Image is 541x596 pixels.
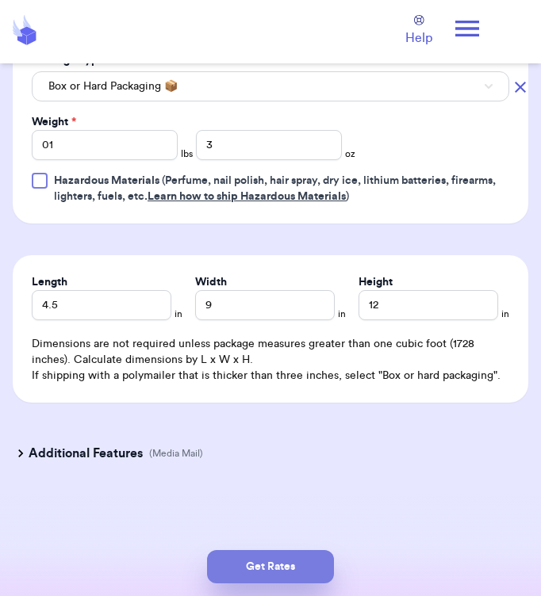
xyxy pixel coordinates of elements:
span: Hazardous Materials [54,175,159,186]
h3: Additional Features [29,444,143,463]
a: Learn how to ship Hazardous Materials [148,191,346,202]
p: (Media Mail) [149,447,203,460]
span: (Perfume, nail polish, hair spray, dry ice, lithium batteries, firearms, lighters, fuels, etc. ) [54,175,496,202]
span: Box or Hard Packaging 📦 [48,78,178,94]
p: If shipping with a polymailer that is thicker than three inches, select "Box or hard packaging". [32,368,509,384]
span: oz [345,147,355,160]
span: in [501,308,509,320]
label: Length [32,274,67,290]
span: Help [405,29,432,48]
label: Weight [32,114,76,130]
span: in [338,308,346,320]
button: Get Rates [207,550,334,583]
label: Width [195,274,227,290]
button: Box or Hard Packaging 📦 [32,71,509,101]
span: lbs [181,147,193,160]
a: Help [405,15,432,48]
div: Dimensions are not required unless package measures greater than one cubic foot (1728 inches). Ca... [32,336,509,384]
span: in [175,308,182,320]
label: Height [359,274,393,290]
